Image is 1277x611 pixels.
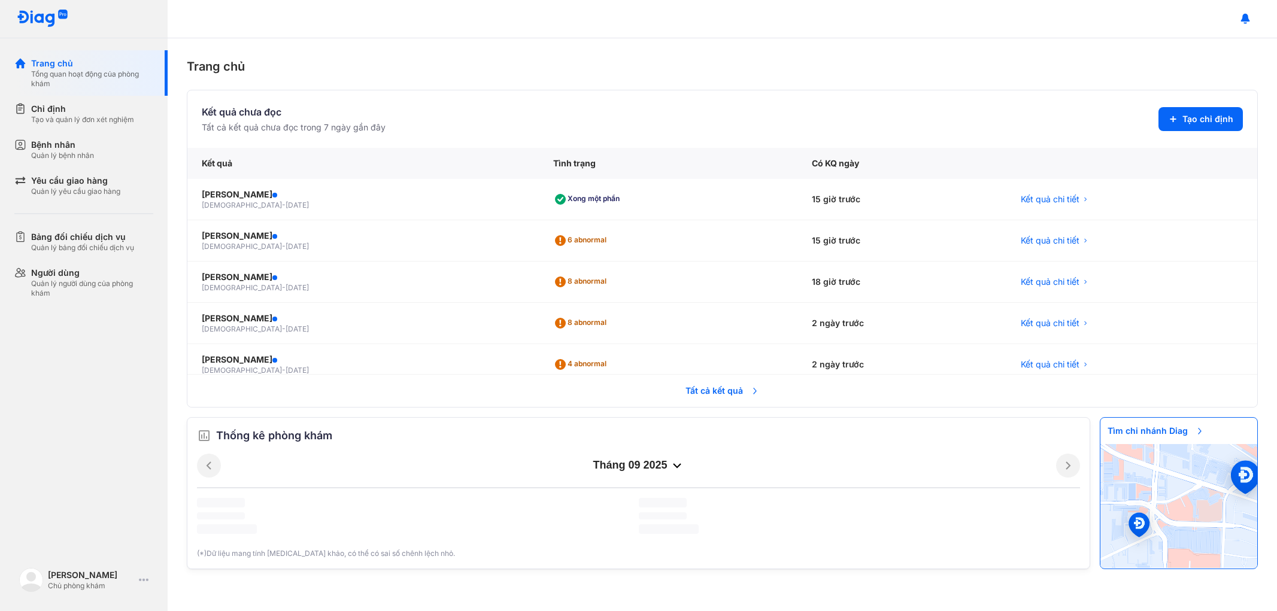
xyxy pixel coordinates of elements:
div: Tình trạng [539,148,797,179]
span: ‌ [197,498,245,507]
div: [PERSON_NAME] [202,271,524,283]
div: Người dùng [31,267,153,279]
div: Quản lý người dùng của phòng khám [31,279,153,298]
span: [DEMOGRAPHIC_DATA] [202,283,282,292]
span: Kết quả chi tiết [1021,317,1079,329]
div: Bảng đối chiếu dịch vụ [31,231,134,243]
div: 2 ngày trước [797,303,1006,344]
span: - [282,283,286,292]
span: [DATE] [286,242,309,251]
span: ‌ [639,524,699,534]
div: Bệnh nhân [31,139,94,151]
div: Tổng quan hoạt động của phòng khám [31,69,153,89]
div: [PERSON_NAME] [202,354,524,366]
span: [DATE] [286,366,309,375]
span: Kết quả chi tiết [1021,358,1079,370]
div: 15 giờ trước [797,220,1006,262]
div: Chỉ định [31,103,134,115]
span: Tạo chỉ định [1182,113,1233,125]
span: [DATE] [286,200,309,209]
img: order.5a6da16c.svg [197,428,211,443]
span: ‌ [197,512,245,519]
span: Tất cả kết quả [678,378,767,404]
span: [DATE] [286,283,309,292]
div: 18 giờ trước [797,262,1006,303]
div: Yêu cầu giao hàng [31,175,120,187]
img: logo [17,10,68,28]
span: ‌ [639,498,687,507]
div: Kết quả chưa đọc [202,105,386,119]
span: - [282,200,286,209]
div: tháng 09 2025 [221,458,1056,473]
div: [PERSON_NAME] [202,230,524,242]
span: - [282,366,286,375]
div: Trang chủ [31,57,153,69]
div: Kết quả [187,148,539,179]
button: Tạo chỉ định [1158,107,1243,131]
div: [PERSON_NAME] [202,312,524,324]
div: [PERSON_NAME] [48,569,134,581]
div: Trang chủ [187,57,1258,75]
span: [DEMOGRAPHIC_DATA] [202,366,282,375]
span: ‌ [197,524,257,534]
div: Quản lý bệnh nhân [31,151,94,160]
span: - [282,242,286,251]
span: [DEMOGRAPHIC_DATA] [202,324,282,333]
div: Chủ phòng khám [48,581,134,591]
span: [DEMOGRAPHIC_DATA] [202,242,282,251]
img: logo [19,568,43,592]
div: Có KQ ngày [797,148,1006,179]
span: [DEMOGRAPHIC_DATA] [202,200,282,209]
div: 4 abnormal [553,355,611,374]
span: [DATE] [286,324,309,333]
span: Kết quả chi tiết [1021,276,1079,288]
span: Kết quả chi tiết [1021,193,1079,205]
div: (*)Dữ liệu mang tính [MEDICAL_DATA] khảo, có thể có sai số chênh lệch nhỏ. [197,548,1080,559]
div: Quản lý bảng đối chiếu dịch vụ [31,243,134,253]
span: Tìm chi nhánh Diag [1100,418,1212,444]
span: Thống kê phòng khám [216,427,332,444]
span: - [282,324,286,333]
div: 6 abnormal [553,231,611,250]
div: Tạo và quản lý đơn xét nghiệm [31,115,134,124]
div: Tất cả kết quả chưa đọc trong 7 ngày gần đây [202,121,386,133]
div: [PERSON_NAME] [202,189,524,200]
div: Xong một phần [553,190,624,209]
div: 8 abnormal [553,314,611,333]
div: 15 giờ trước [797,179,1006,220]
div: 8 abnormal [553,272,611,291]
span: Kết quả chi tiết [1021,235,1079,247]
div: Quản lý yêu cầu giao hàng [31,187,120,196]
div: 2 ngày trước [797,344,1006,385]
span: ‌ [639,512,687,519]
